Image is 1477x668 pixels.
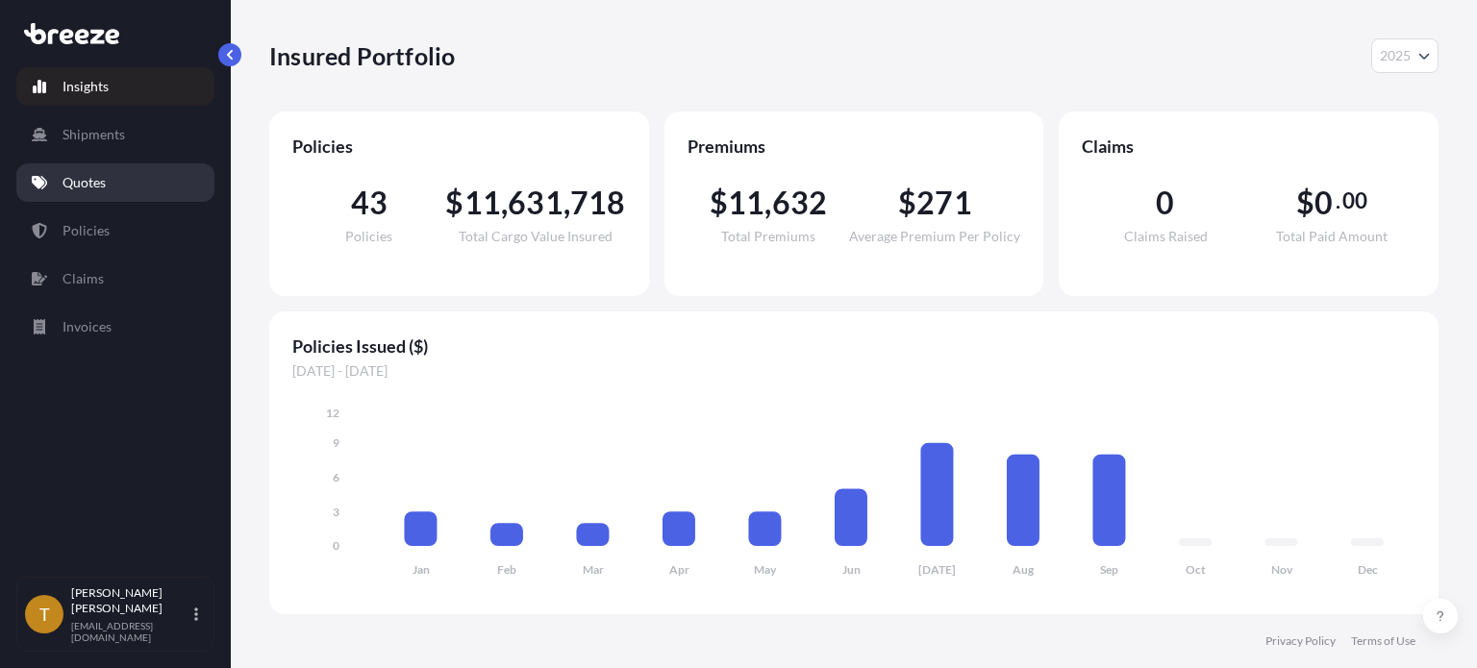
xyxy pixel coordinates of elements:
[63,173,106,192] p: Quotes
[849,230,1020,243] span: Average Premium Per Policy
[898,187,916,218] span: $
[16,115,214,154] a: Shipments
[39,605,50,624] span: T
[63,125,125,144] p: Shipments
[292,135,626,158] span: Policies
[71,620,190,643] p: [EMAIL_ADDRESS][DOMAIN_NAME]
[269,40,455,71] p: Insured Portfolio
[1082,135,1415,158] span: Claims
[16,67,214,106] a: Insights
[63,269,104,288] p: Claims
[764,187,771,218] span: ,
[16,308,214,346] a: Invoices
[1271,562,1293,577] tspan: Nov
[1380,46,1411,65] span: 2025
[413,562,430,577] tspan: Jan
[497,562,516,577] tspan: Feb
[688,135,1021,158] span: Premiums
[345,230,392,243] span: Policies
[445,187,463,218] span: $
[464,187,501,218] span: 11
[916,187,972,218] span: 271
[563,187,570,218] span: ,
[333,538,339,553] tspan: 0
[63,221,110,240] p: Policies
[570,187,626,218] span: 718
[669,562,689,577] tspan: Apr
[1314,187,1333,218] span: 0
[918,562,956,577] tspan: [DATE]
[333,470,339,484] tspan: 6
[1276,230,1388,243] span: Total Paid Amount
[710,187,728,218] span: $
[1371,38,1439,73] button: Year Selector
[728,187,764,218] span: 11
[772,187,828,218] span: 632
[721,230,815,243] span: Total Premiums
[508,187,563,218] span: 631
[459,230,613,243] span: Total Cargo Value Insured
[71,585,190,616] p: [PERSON_NAME] [PERSON_NAME]
[842,562,861,577] tspan: Jun
[16,163,214,202] a: Quotes
[326,406,339,420] tspan: 12
[501,187,508,218] span: ,
[1100,562,1118,577] tspan: Sep
[63,317,112,336] p: Invoices
[1265,633,1336,649] a: Privacy Policy
[63,77,109,96] p: Insights
[16,211,214,250] a: Policies
[292,334,1415,358] span: Policies Issued ($)
[1013,562,1035,577] tspan: Aug
[16,260,214,298] a: Claims
[1186,562,1206,577] tspan: Oct
[1156,187,1174,218] span: 0
[351,187,388,218] span: 43
[1351,633,1415,649] a: Terms of Use
[583,562,604,577] tspan: Mar
[1342,193,1367,209] span: 00
[292,361,1415,381] span: [DATE] - [DATE]
[1124,230,1208,243] span: Claims Raised
[1296,187,1314,218] span: $
[1336,193,1340,209] span: .
[333,435,339,450] tspan: 9
[754,562,777,577] tspan: May
[333,505,339,519] tspan: 3
[1358,562,1378,577] tspan: Dec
